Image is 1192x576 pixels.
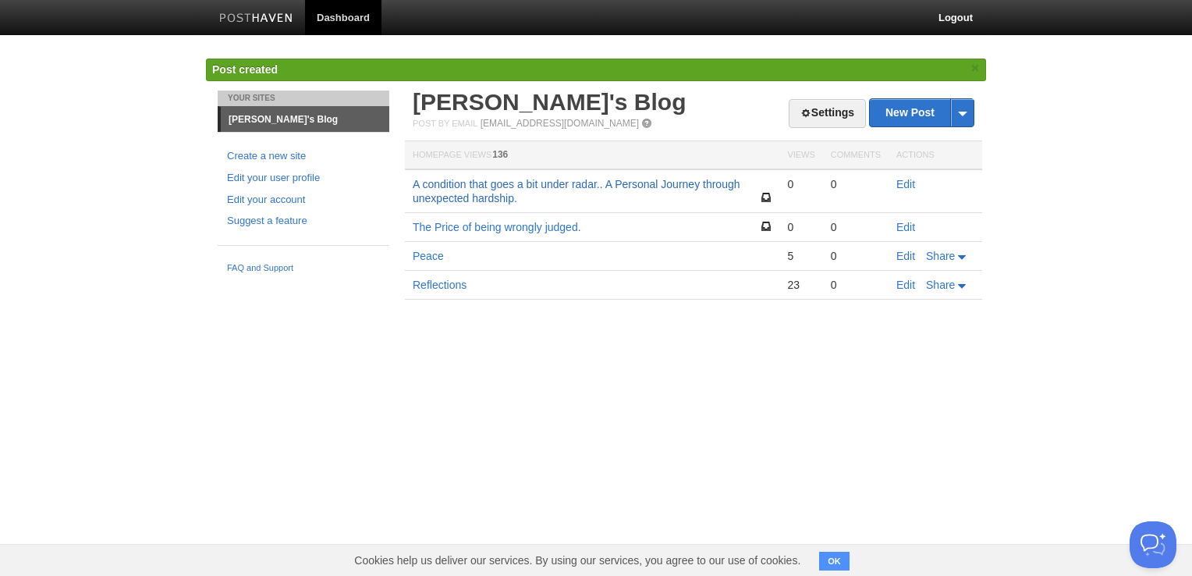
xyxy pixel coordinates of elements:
[413,119,477,128] span: Post by Email
[926,250,955,262] span: Share
[870,99,974,126] a: New Post
[413,178,740,204] a: A condition that goes a bit under radar.. A Personal Journey through unexpected hardship.
[787,278,814,292] div: 23
[218,91,389,106] li: Your Sites
[227,170,380,187] a: Edit your user profile
[779,141,822,170] th: Views
[413,89,686,115] a: [PERSON_NAME]'s Blog
[896,250,915,262] a: Edit
[492,149,508,160] span: 136
[212,63,278,76] span: Post created
[787,249,814,263] div: 5
[968,59,982,78] a: ×
[889,141,982,170] th: Actions
[831,177,881,191] div: 0
[339,545,816,576] span: Cookies help us deliver our services. By using our services, you agree to our use of cookies.
[787,177,814,191] div: 0
[227,261,380,276] a: FAQ and Support
[896,178,915,190] a: Edit
[831,220,881,234] div: 0
[896,279,915,291] a: Edit
[227,148,380,165] a: Create a new site
[221,107,389,132] a: [PERSON_NAME]'s Blog
[1130,521,1176,568] iframe: Help Scout Beacon - Open
[413,221,581,233] a: The Price of being wrongly judged.
[405,141,779,170] th: Homepage Views
[219,13,293,25] img: Posthaven-bar
[227,213,380,229] a: Suggest a feature
[896,221,915,233] a: Edit
[227,192,380,208] a: Edit your account
[823,141,889,170] th: Comments
[926,279,955,291] span: Share
[413,279,467,291] a: Reflections
[481,118,639,129] a: [EMAIL_ADDRESS][DOMAIN_NAME]
[413,250,444,262] a: Peace
[789,99,866,128] a: Settings
[831,278,881,292] div: 0
[831,249,881,263] div: 0
[787,220,814,234] div: 0
[819,552,850,571] button: OK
